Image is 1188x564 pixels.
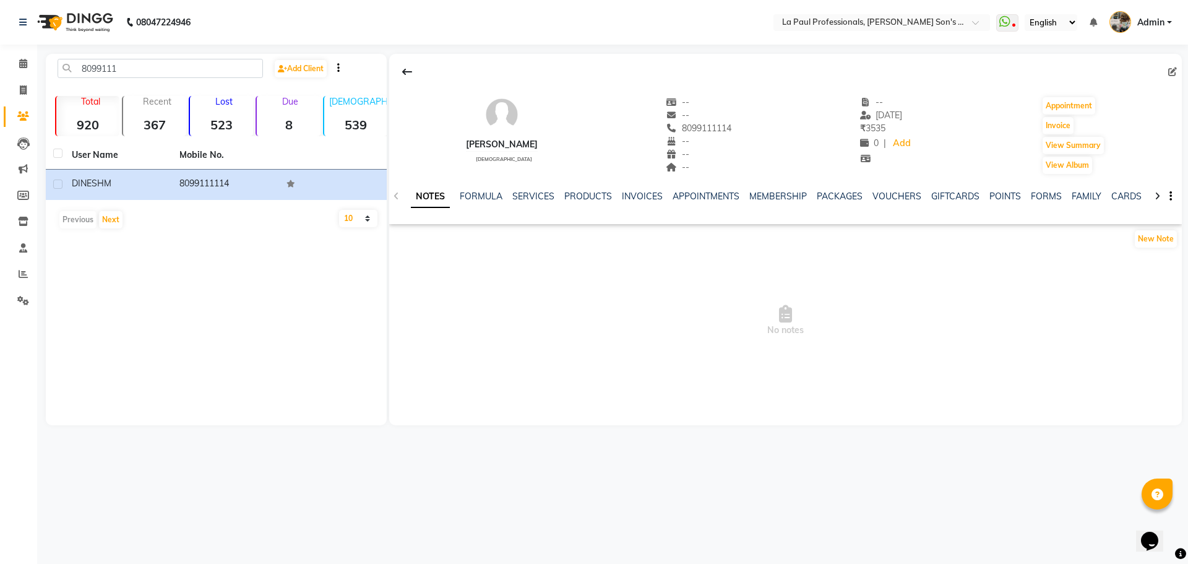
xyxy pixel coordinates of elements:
[32,5,116,40] img: logo
[860,123,866,134] span: ₹
[466,138,538,151] div: [PERSON_NAME]
[666,97,690,108] span: --
[512,191,554,202] a: SERVICES
[172,170,280,200] td: 8099111114
[1111,191,1142,202] a: CARDS
[666,162,690,173] span: --
[564,191,612,202] a: PRODUCTS
[72,178,104,189] span: DINESH
[1109,11,1131,33] img: Admin
[1135,230,1177,248] button: New Note
[483,96,520,133] img: avatar
[666,123,732,134] span: 8099111114
[275,60,327,77] a: Add Client
[172,141,280,170] th: Mobile No.
[123,117,186,132] strong: 367
[460,191,502,202] a: FORMULA
[128,96,186,107] p: Recent
[1043,117,1074,134] button: Invoice
[891,135,913,152] a: Add
[1072,191,1101,202] a: FAMILY
[884,137,886,150] span: |
[1043,97,1095,115] button: Appointment
[860,137,879,149] span: 0
[1136,514,1176,552] iframe: chat widget
[860,97,884,108] span: --
[666,110,690,121] span: --
[1043,137,1104,154] button: View Summary
[411,186,450,208] a: NOTES
[136,5,191,40] b: 08047224946
[1031,191,1062,202] a: FORMS
[257,117,320,132] strong: 8
[931,191,979,202] a: GIFTCARDS
[860,123,885,134] span: 3535
[673,191,739,202] a: APPOINTMENTS
[195,96,253,107] p: Lost
[1043,157,1092,174] button: View Album
[622,191,663,202] a: INVOICES
[99,211,123,228] button: Next
[104,178,111,189] span: M
[860,110,903,121] span: [DATE]
[817,191,863,202] a: PACKAGES
[666,136,690,147] span: --
[749,191,807,202] a: MEMBERSHIP
[872,191,921,202] a: VOUCHERS
[389,259,1182,383] span: No notes
[666,149,690,160] span: --
[64,141,172,170] th: User Name
[476,156,532,162] span: [DEMOGRAPHIC_DATA]
[329,96,387,107] p: [DEMOGRAPHIC_DATA]
[324,117,387,132] strong: 539
[190,117,253,132] strong: 523
[56,117,119,132] strong: 920
[1137,16,1164,29] span: Admin
[394,60,420,84] div: Back to Client
[61,96,119,107] p: Total
[989,191,1021,202] a: POINTS
[58,59,263,78] input: Search by Name/Mobile/Email/Code
[259,96,320,107] p: Due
